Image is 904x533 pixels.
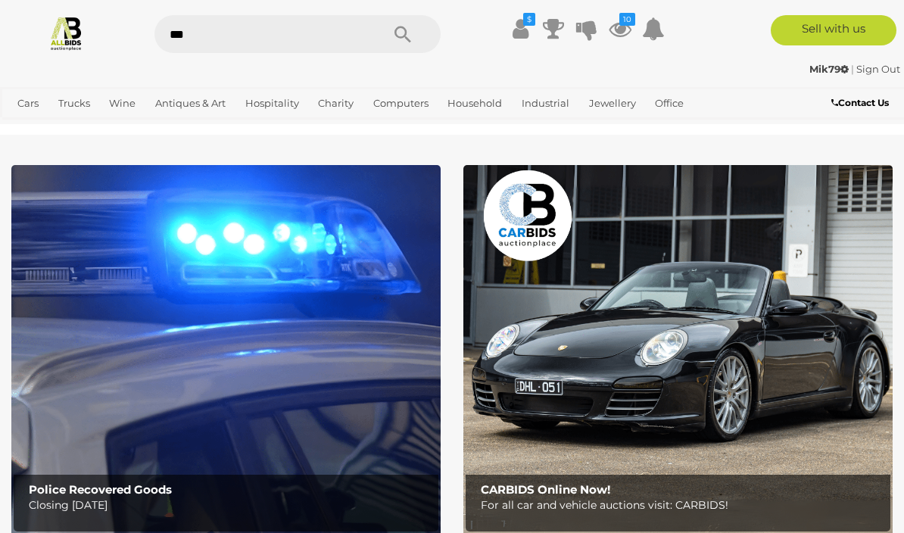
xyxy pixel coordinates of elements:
[831,97,889,108] b: Contact Us
[516,91,575,116] a: Industrial
[609,15,631,42] a: 10
[312,91,360,116] a: Charity
[52,91,96,116] a: Trucks
[619,13,635,26] i: 10
[649,91,690,116] a: Office
[441,91,508,116] a: Household
[29,482,172,497] b: Police Recovered Goods
[365,15,441,53] button: Search
[509,15,531,42] a: $
[851,63,854,75] span: |
[771,15,896,45] a: Sell with us
[11,116,55,141] a: Sports
[29,496,431,515] p: Closing [DATE]
[481,496,883,515] p: For all car and vehicle auctions visit: CARBIDS!
[831,95,893,111] a: Contact Us
[48,15,84,51] img: Allbids.com.au
[856,63,900,75] a: Sign Out
[149,91,232,116] a: Antiques & Art
[523,13,535,26] i: $
[809,63,849,75] strong: Mik79
[103,91,142,116] a: Wine
[11,91,45,116] a: Cars
[481,482,610,497] b: CARBIDS Online Now!
[583,91,642,116] a: Jewellery
[809,63,851,75] a: Mik79
[239,91,305,116] a: Hospitality
[62,116,182,141] a: [GEOGRAPHIC_DATA]
[367,91,435,116] a: Computers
